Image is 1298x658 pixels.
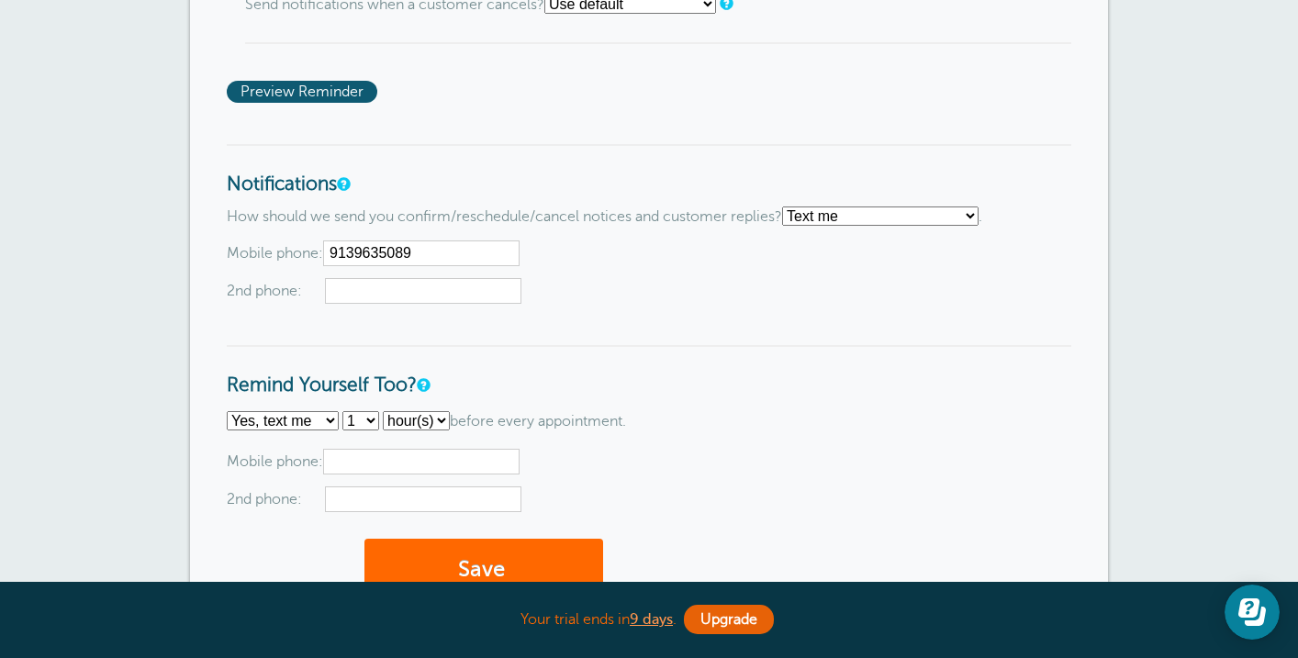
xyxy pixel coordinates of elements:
[227,345,1071,397] h3: Remind Yourself Too?
[630,611,673,628] a: 9 days
[190,600,1108,640] div: Your trial ends in .
[227,240,1071,304] div: Mobile phone:
[227,453,1071,512] span: Mobile phone:
[337,178,348,190] a: If a customer confirms an appointment, requests a reschedule, or replies to an SMS reminder, we c...
[1225,585,1280,640] iframe: Resource center
[227,491,302,508] span: 2nd phone:
[227,84,382,100] a: Preview Reminder
[227,206,1071,226] p: How should we send you confirm/reschedule/cancel notices and customer replies? .
[684,605,774,634] a: Upgrade
[339,413,626,429] span: before every appointment.
[417,379,428,391] a: Send a reminder to yourself for every appointment.
[227,144,1071,196] h3: Notifications
[364,539,603,602] button: Save
[227,283,302,300] span: 2nd phone:
[227,81,377,103] span: Preview Reminder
